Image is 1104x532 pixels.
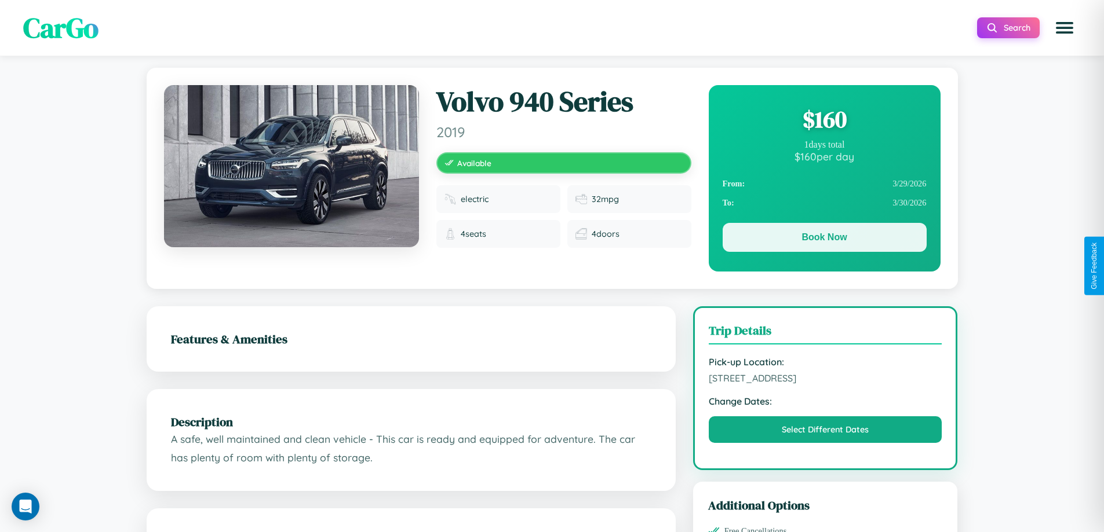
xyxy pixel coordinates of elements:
img: Seats [444,228,456,240]
img: Doors [575,228,587,240]
h1: Volvo 940 Series [436,85,691,119]
img: Fuel type [444,193,456,205]
strong: To: [723,198,734,208]
div: $ 160 [723,104,927,135]
div: Give Feedback [1090,243,1098,289]
button: Open menu [1048,12,1081,44]
span: 32 mpg [592,194,619,204]
span: CarGo [23,9,99,47]
button: Search [977,17,1040,38]
img: Volvo 940 Series 2019 [164,85,419,247]
div: Open Intercom Messenger [12,493,39,520]
span: Available [457,158,491,168]
h3: Trip Details [709,322,942,344]
span: 4 doors [592,229,620,239]
button: Select Different Dates [709,416,942,443]
p: A safe, well maintained and clean vehicle - This car is ready and equipped for adventure. The car... [171,430,651,467]
span: 4 seats [461,229,486,239]
div: 3 / 29 / 2026 [723,174,927,193]
div: 3 / 30 / 2026 [723,193,927,212]
span: Search [1004,23,1030,33]
span: 2019 [436,123,691,141]
strong: Change Dates: [709,395,942,407]
strong: Pick-up Location: [709,356,942,368]
h2: Features & Amenities [171,331,651,347]
span: electric [461,194,489,204]
img: Fuel efficiency [575,193,587,205]
h3: Additional Options [708,497,943,513]
button: Book Now [723,223,927,252]
h2: Description [171,413,651,430]
div: $ 160 per day [723,150,927,163]
strong: From: [723,179,745,189]
span: [STREET_ADDRESS] [709,372,942,384]
div: 1 days total [723,140,927,150]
